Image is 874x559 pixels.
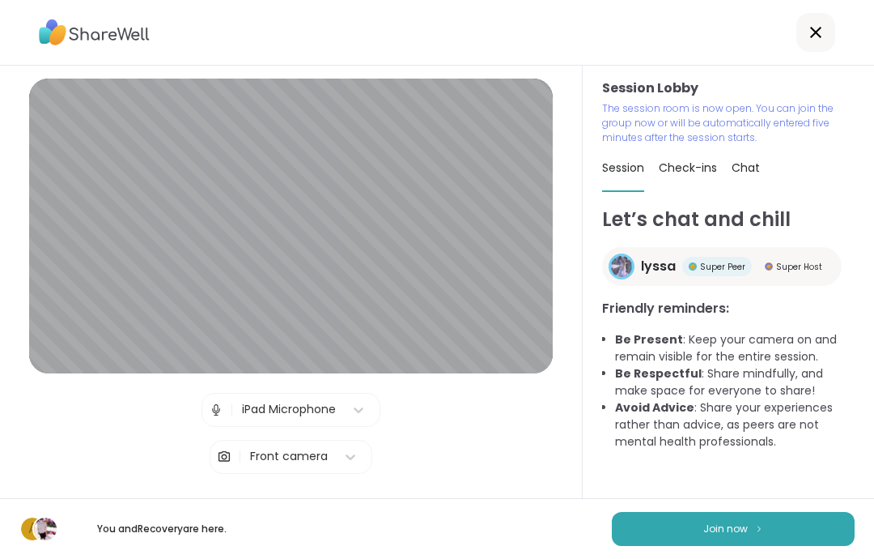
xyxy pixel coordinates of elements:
span: | [230,394,234,426]
img: Camera [217,441,231,473]
div: Front camera [250,448,328,465]
span: Session [602,160,644,176]
span: Test speaker and microphone [207,497,375,511]
h3: Session Lobby [602,79,855,98]
li: : Share your experiences rather than advice, as peers are not mental health professionals. [615,399,855,450]
img: ShareWell Logo [39,14,150,51]
li: : Share mindfully, and make space for everyone to share! [615,365,855,399]
span: Super Peer [700,261,745,273]
img: Super Peer [689,262,697,271]
b: Be Respectful [615,365,702,382]
img: ShareWell Logomark [754,524,764,533]
img: lyssa [611,256,632,277]
button: Test speaker and microphone [201,487,382,521]
img: Super Host [765,262,773,271]
li: : Keep your camera on and remain visible for the entire session. [615,331,855,365]
h1: Let’s chat and chill [602,205,855,234]
p: The session room is now open. You can join the group now or will be automatically entered five mi... [602,101,835,145]
h3: Friendly reminders: [602,299,855,318]
span: Check-ins [659,160,717,176]
div: iPad Microphone [242,401,336,418]
span: A [28,518,37,540]
button: Join now [612,512,855,546]
span: | [238,441,242,473]
b: Avoid Advice [615,399,694,416]
img: Microphone [209,394,223,426]
a: lyssalyssaSuper PeerSuper PeerSuper HostSuper Host [602,247,842,286]
img: Recovery [34,518,57,540]
span: Join now [703,522,748,536]
b: Be Present [615,331,683,348]
span: Chat [732,160,760,176]
span: Super Host [776,261,822,273]
p: You and Recovery are here. [71,522,252,536]
span: lyssa [641,257,676,276]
